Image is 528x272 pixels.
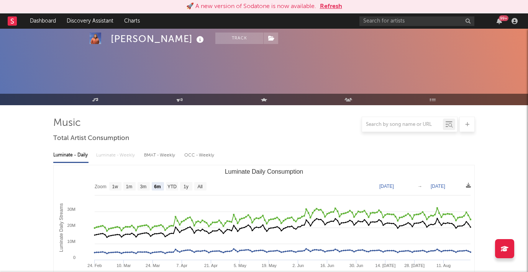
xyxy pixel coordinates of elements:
[126,184,133,189] text: 1m
[262,263,277,268] text: 19. May
[119,13,145,29] a: Charts
[144,149,177,162] div: BMAT - Weekly
[167,184,177,189] text: YTD
[25,13,61,29] a: Dashboard
[359,16,474,26] input: Search for artists
[111,33,206,45] div: [PERSON_NAME]
[95,184,107,189] text: Zoom
[67,223,75,228] text: 20M
[53,149,89,162] div: Luminate - Daily
[320,2,342,11] button: Refresh
[67,207,75,212] text: 30M
[204,263,218,268] text: 21. Apr
[186,2,316,11] div: 🚀 A new version of Sodatone is now available.
[349,263,363,268] text: 30. Jun
[225,168,303,175] text: Luminate Daily Consumption
[197,184,202,189] text: All
[112,184,118,189] text: 1w
[59,203,64,252] text: Luminate Daily Streams
[215,33,263,44] button: Track
[67,239,75,244] text: 10M
[292,263,304,268] text: 2. Jun
[404,263,425,268] text: 28. [DATE]
[140,184,147,189] text: 3m
[431,184,445,189] text: [DATE]
[61,13,119,29] a: Discovery Assistant
[87,263,102,268] text: 24. Feb
[116,263,131,268] text: 10. Mar
[379,184,394,189] text: [DATE]
[234,263,247,268] text: 5. May
[375,263,395,268] text: 14. [DATE]
[184,149,215,162] div: OCC - Weekly
[497,18,502,24] button: 99+
[146,263,160,268] text: 24. Mar
[176,263,187,268] text: 7. Apr
[362,122,443,128] input: Search by song name or URL
[73,255,75,260] text: 0
[499,15,508,21] div: 99 +
[184,184,189,189] text: 1y
[436,263,451,268] text: 11. Aug
[418,184,422,189] text: →
[320,263,334,268] text: 16. Jun
[154,184,161,189] text: 6m
[53,134,129,143] span: Total Artist Consumption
